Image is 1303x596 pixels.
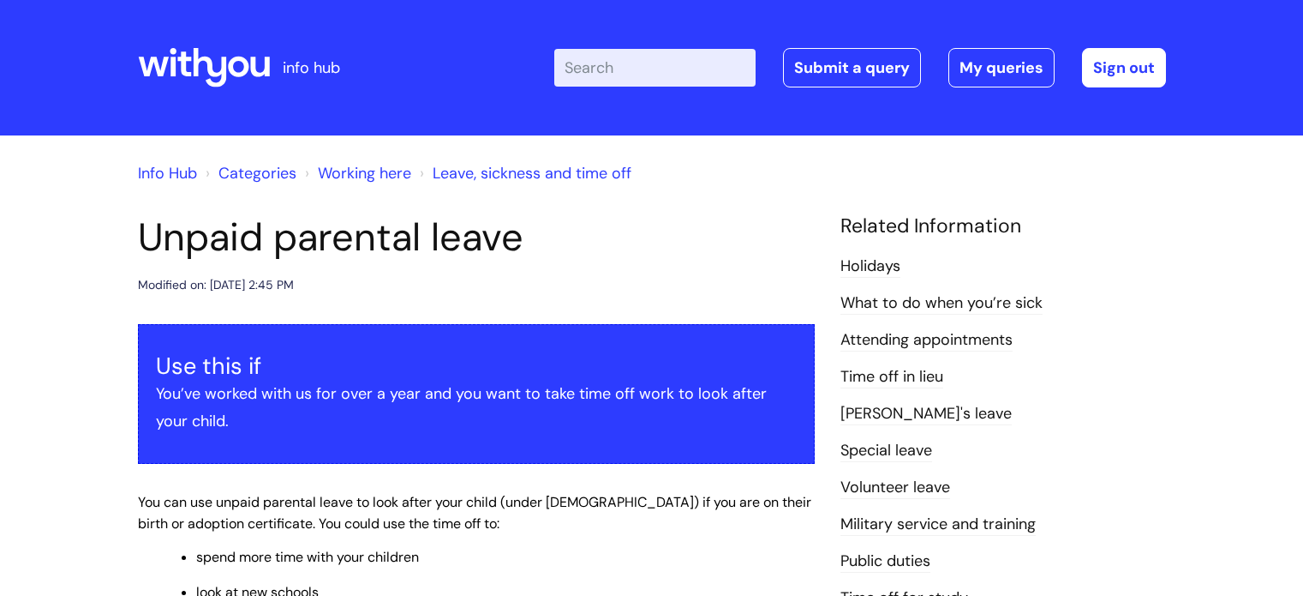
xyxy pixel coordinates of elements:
[840,366,943,388] a: Time off in lieu
[948,48,1055,87] a: My queries
[138,163,197,184] a: Info Hub
[433,163,631,184] a: Leave, sickness and time off
[138,493,811,533] span: You can use unpaid parental leave to look after your child (under [DEMOGRAPHIC_DATA]) if you are ...
[196,548,419,566] span: spend more time with your children
[840,256,900,278] a: Holidays
[301,160,411,187] li: Working here
[318,163,411,184] a: Working here
[201,160,296,187] li: Solution home
[415,160,631,187] li: Leave, sickness and time off
[783,48,921,87] a: Submit a query
[156,380,797,436] p: You’ve worked with us for over a year and you want to take time off work to look after your child.
[283,54,340,81] p: info hub
[1082,48,1166,87] a: Sign out
[840,329,1013,352] a: Attending appointments
[554,49,756,87] input: Search
[218,163,296,184] a: Categories
[840,440,932,462] a: Special leave
[156,352,797,380] h3: Use this if
[840,403,1012,425] a: [PERSON_NAME]'s leave
[840,514,1036,536] a: Military service and training
[840,551,930,573] a: Public duties
[840,292,1043,315] a: What to do when you’re sick
[138,274,294,296] div: Modified on: [DATE] 2:45 PM
[840,477,950,499] a: Volunteer leave
[840,214,1166,238] h4: Related Information
[554,48,1166,87] div: | -
[138,214,815,261] h1: Unpaid parental leave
